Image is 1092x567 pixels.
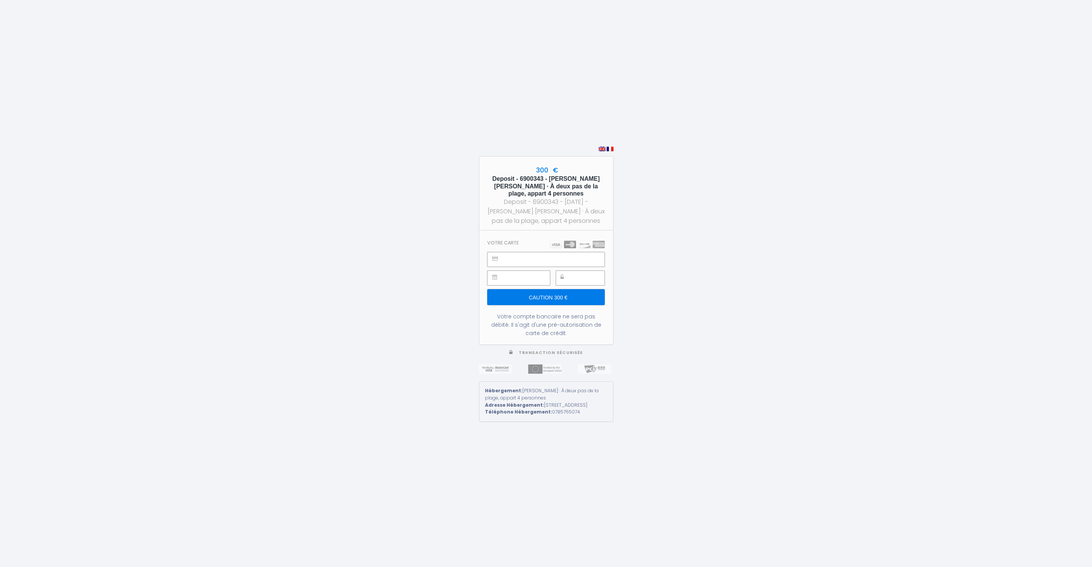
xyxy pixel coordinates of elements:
span: Transaction sécurisée [519,350,583,356]
img: carts.png [550,241,605,248]
div: [PERSON_NAME] · À deux pas de la plage, appart 4 personnes [485,387,607,402]
div: 0785765074 [485,409,607,416]
iframe: Cadre sécurisé pour la saisie du code de sécurité CVC [573,271,604,285]
h5: Deposit - 6900343 - [PERSON_NAME] [PERSON_NAME] · À deux pas de la plage, appart 4 personnes [486,175,606,197]
div: Deposit - 6900343 - [DATE] - [PERSON_NAME] [PERSON_NAME] · À deux pas de la plage, appart 4 perso... [486,197,606,226]
iframe: Cadre sécurisé pour la saisie du numéro de carte [504,252,604,266]
div: [STREET_ADDRESS] [485,402,607,409]
div: Votre compte bancaire ne sera pas débité. Il s'agit d'une pré-autorisation de carte de crédit. [487,312,604,337]
strong: Téléphone Hébergement: [485,409,552,415]
strong: Hébergement: [485,387,523,394]
iframe: Cadre sécurisé pour la saisie de la date d'expiration [504,271,549,285]
h3: Votre carte [487,240,519,246]
span: 300 € [534,166,558,175]
strong: Adresse Hébergement: [485,402,544,408]
img: en.png [599,147,605,151]
input: Caution 300 € [487,289,604,305]
img: fr.png [607,147,613,151]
